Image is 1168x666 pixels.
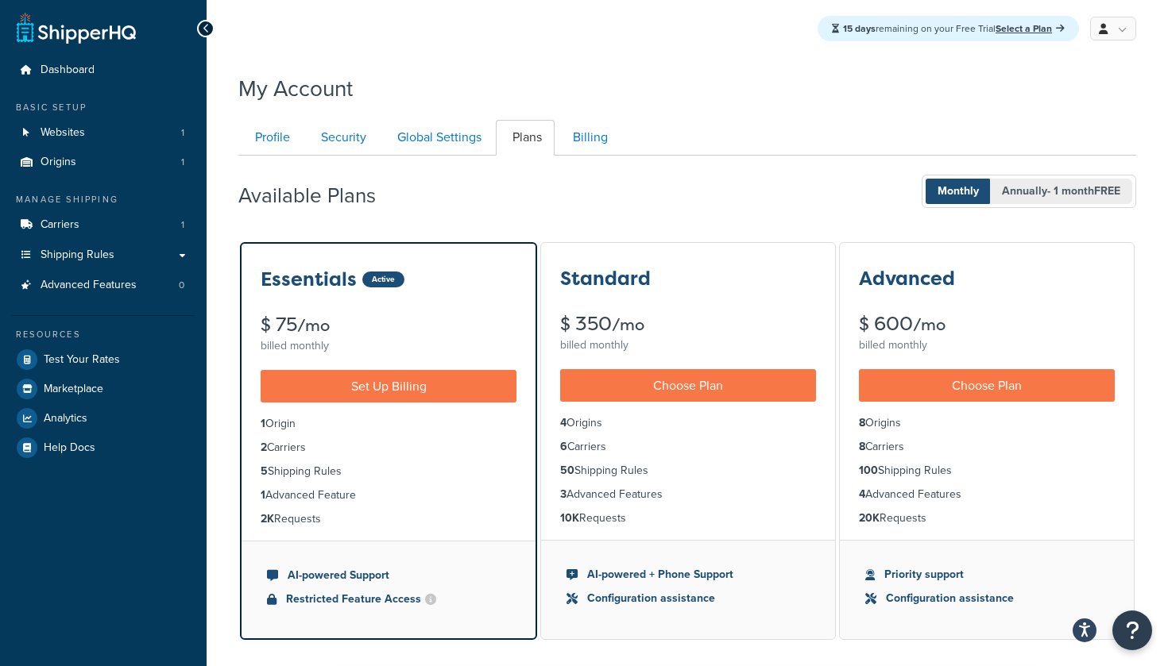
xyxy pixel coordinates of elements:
li: Requests [261,510,516,528]
strong: 2K [261,510,274,527]
strong: 8 [859,414,865,431]
li: Advanced Feature [261,487,516,504]
div: billed monthly [560,334,816,356]
li: Origins [560,414,816,432]
h2: Available Plans [238,184,400,207]
span: Carriers [41,218,79,232]
span: Websites [41,126,85,140]
small: /mo [913,314,946,336]
strong: 6 [560,438,567,455]
li: Shipping Rules [261,463,516,480]
h3: Essentials [261,269,357,290]
a: Test Your Rates [12,345,195,374]
li: Requests [560,510,816,527]
div: billed monthly [261,335,516,357]
button: Monthly Annually- 1 monthFREE [922,175,1136,208]
a: Carriers 1 [12,210,195,240]
strong: 3 [560,486,567,502]
strong: 4 [859,486,865,502]
strong: 15 days [843,21,876,36]
div: $ 350 [560,314,816,334]
div: $ 600 [859,314,1115,334]
li: AI-powered Support [267,567,510,584]
span: 1 [181,218,184,232]
div: Active [362,271,404,287]
a: Help Docs [12,433,195,462]
li: Priority support [865,566,1108,583]
span: 0 [179,279,184,292]
b: FREE [1094,183,1120,199]
div: remaining on your Free Trial [818,16,1079,41]
a: Set Up Billing [261,370,516,402]
li: Carriers [859,438,1115,456]
small: /mo [612,314,644,336]
div: Resources [12,328,195,341]
small: /mo [297,314,330,337]
a: Analytics [12,404,195,433]
h3: Standard [560,268,651,289]
strong: 100 [859,462,878,479]
span: Test Your Rates [44,353,120,367]
span: Dashboard [41,64,95,77]
span: Advanced Features [41,279,137,292]
div: $ 75 [261,315,516,335]
a: Plans [496,120,555,156]
li: Carriers [12,210,195,240]
span: Help Docs [44,441,95,455]
a: Origins 1 [12,148,195,177]
li: Shipping Rules [859,462,1115,479]
span: 1 [181,126,184,140]
a: Security [304,120,379,156]
span: Analytics [44,412,87,425]
li: Requests [859,510,1115,527]
div: Basic Setup [12,101,195,114]
a: Dashboard [12,56,195,85]
strong: 1 [261,415,265,432]
span: 1 [181,156,184,169]
a: Billing [556,120,621,156]
a: Advanced Features 0 [12,271,195,300]
li: Carriers [261,439,516,456]
a: Websites 1 [12,118,195,148]
a: Choose Plan [859,369,1115,402]
button: Open Resource Center [1112,610,1152,650]
h1: My Account [238,73,353,104]
strong: 1 [261,487,265,503]
li: Advanced Features [859,486,1115,503]
span: Marketplace [44,383,103,396]
a: Select a Plan [996,21,1065,36]
h3: Advanced [859,268,955,289]
li: Configuration assistance [865,590,1108,607]
div: billed monthly [859,334,1115,356]
a: Marketplace [12,375,195,403]
strong: 5 [261,463,268,479]
a: Choose Plan [560,369,816,402]
a: ShipperHQ Home [17,12,136,44]
strong: 50 [560,462,574,479]
li: Websites [12,118,195,148]
li: Origin [261,415,516,433]
li: Origins [12,148,195,177]
span: Shipping Rules [41,248,114,262]
li: Configuration assistance [567,590,810,607]
li: Restricted Feature Access [267,591,510,608]
strong: 20K [859,510,880,526]
li: Advanced Features [12,271,195,300]
span: Origins [41,156,76,169]
a: Profile [238,120,303,156]
a: Global Settings [381,120,494,156]
li: Shipping Rules [560,462,816,479]
li: Advanced Features [560,486,816,503]
span: Annually [990,179,1132,204]
li: Carriers [560,438,816,456]
span: Monthly [926,179,991,204]
a: Shipping Rules [12,241,195,270]
strong: 2 [261,439,267,456]
strong: 4 [560,414,567,431]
